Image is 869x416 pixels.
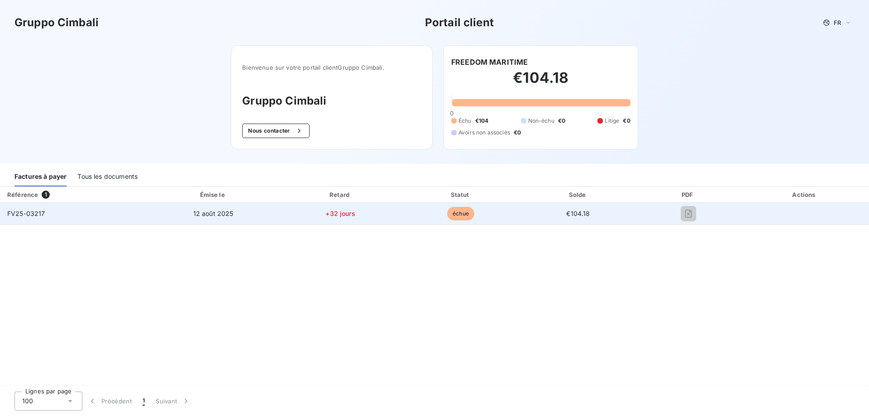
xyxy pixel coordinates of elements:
span: 1 [42,191,50,199]
div: Retard [282,190,400,199]
span: FR [834,19,841,26]
span: €104.18 [566,210,590,217]
span: 12 août 2025 [193,210,234,217]
button: Précédent [82,392,137,411]
span: €0 [623,117,630,125]
h2: €104.18 [451,69,630,96]
button: Suivant [150,392,196,411]
span: Échu [458,117,472,125]
div: PDF [638,190,739,199]
span: Litige [605,117,619,125]
div: Référence [7,191,38,198]
span: 100 [22,397,33,406]
h3: Gruppo Cimbali [242,93,421,109]
span: Bienvenue sur votre portail client Gruppo Cimbali . [242,64,421,71]
button: Nous contacter [242,124,309,138]
div: Solde [522,190,634,199]
span: €104 [475,117,489,125]
button: 1 [137,392,150,411]
h3: Gruppo Cimbali [14,14,99,31]
span: 1 [143,397,145,406]
span: FV25-03217 [7,210,45,217]
span: Non-échu [528,117,554,125]
div: Statut [403,190,519,199]
span: +32 jours [325,210,355,217]
div: Tous les documents [77,167,138,186]
span: €0 [558,117,565,125]
span: Avoirs non associés [458,129,510,137]
h3: Portail client [425,14,494,31]
span: €0 [514,129,521,137]
div: Émise le [149,190,278,199]
h6: FREEDOM MARITIME [451,57,528,67]
div: Actions [742,190,867,199]
div: Factures à payer [14,167,67,186]
span: échue [447,207,474,220]
span: 0 [450,110,454,117]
